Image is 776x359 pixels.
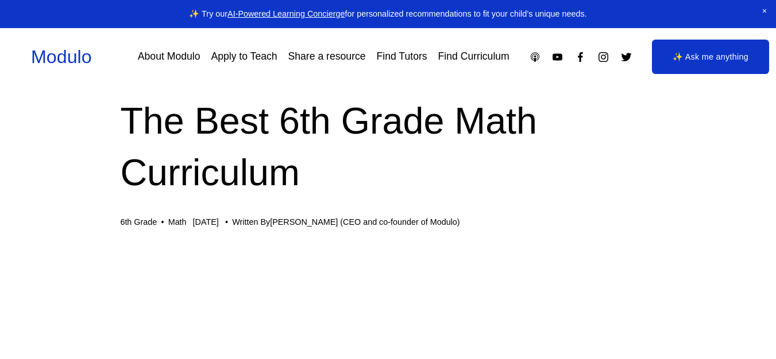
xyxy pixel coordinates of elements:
a: Share a resource [288,47,366,67]
a: 6th Grade [120,217,157,227]
a: Modulo [31,46,92,67]
a: AI-Powered Learning Concierge [227,9,345,18]
h1: The Best 6th Grade Math Curriculum [120,95,655,199]
a: ✨ Ask me anything [652,40,769,74]
a: Twitter [620,51,632,63]
a: About Modulo [138,47,200,67]
a: [PERSON_NAME] (CEO and co-founder of Modulo) [270,217,460,227]
a: Find Tutors [377,47,427,67]
div: Written By [232,217,460,227]
span: [DATE] [193,217,219,227]
a: Apply to Teach [211,47,277,67]
a: Find Curriculum [438,47,509,67]
a: Facebook [574,51,586,63]
a: Math [168,217,187,227]
a: Instagram [597,51,609,63]
a: YouTube [551,51,563,63]
a: Apple Podcasts [529,51,541,63]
